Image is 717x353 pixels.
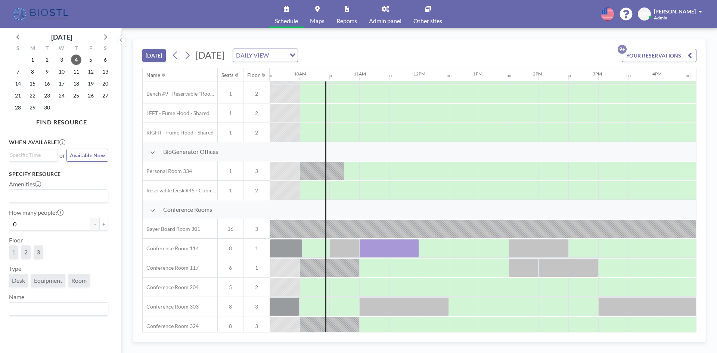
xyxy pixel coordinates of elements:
[9,293,24,301] label: Name
[11,44,25,54] div: S
[654,15,667,21] span: Admin
[9,265,21,272] label: Type
[507,74,511,78] div: 30
[51,32,72,42] div: [DATE]
[640,11,649,18] span: MH
[100,66,111,77] span: Saturday, September 13, 2025
[27,78,38,89] span: Monday, September 15, 2025
[218,323,243,329] span: 8
[42,78,52,89] span: Tuesday, September 16, 2025
[243,168,270,174] span: 3
[56,66,67,77] span: Wednesday, September 10, 2025
[13,78,23,89] span: Sunday, September 14, 2025
[243,245,270,252] span: 1
[143,187,217,194] span: Reservable Desk #45 - Cubicle Area (Office 206)
[163,148,218,155] span: BioGenerator Offices
[86,90,96,101] span: Friday, September 26, 2025
[9,115,114,126] h4: FIND RESOURCE
[12,7,71,22] img: organization-logo
[27,66,38,77] span: Monday, September 8, 2025
[473,71,482,77] div: 1PM
[622,49,696,62] button: YOUR RESERVATIONS9+
[9,236,23,244] label: Floor
[40,44,55,54] div: T
[83,44,98,54] div: F
[69,44,83,54] div: T
[13,66,23,77] span: Sunday, September 7, 2025
[56,78,67,89] span: Wednesday, September 17, 2025
[42,55,52,65] span: Tuesday, September 2, 2025
[271,50,285,60] input: Search for option
[243,90,270,97] span: 2
[218,226,243,232] span: 16
[9,171,108,177] h3: Specify resource
[328,74,332,78] div: 30
[652,71,662,77] div: 4PM
[66,149,108,162] button: Available Now
[34,277,62,284] span: Equipment
[143,245,199,252] span: Conference Room 114
[13,90,23,101] span: Sunday, September 21, 2025
[9,303,108,315] div: Search for option
[626,74,631,78] div: 30
[654,8,696,15] span: [PERSON_NAME]
[218,90,243,97] span: 1
[143,110,209,117] span: LEFT - Fume Hood - Shared
[9,180,41,188] label: Amenities
[235,50,270,60] span: DAILY VIEW
[354,71,366,77] div: 11AM
[71,78,81,89] span: Thursday, September 18, 2025
[143,284,199,291] span: Conference Room 204
[567,74,571,78] div: 30
[24,248,28,256] span: 2
[218,284,243,291] span: 5
[42,102,52,113] span: Tuesday, September 30, 2025
[218,129,243,136] span: 1
[143,90,217,97] span: Bench #9 - Reservable "RoomZilla" Bench
[42,90,52,101] span: Tuesday, September 23, 2025
[146,72,160,78] div: Name
[369,18,401,24] span: Admin panel
[90,218,99,230] button: -
[25,44,40,54] div: M
[27,102,38,113] span: Monday, September 29, 2025
[142,49,166,62] button: [DATE]
[55,44,69,54] div: W
[98,44,112,54] div: S
[243,187,270,194] span: 2
[686,74,690,78] div: 30
[233,49,298,62] div: Search for option
[268,74,272,78] div: 30
[243,129,270,136] span: 2
[163,206,212,213] span: Conference Rooms
[447,74,451,78] div: 30
[243,303,270,310] span: 3
[100,55,111,65] span: Saturday, September 6, 2025
[86,55,96,65] span: Friday, September 5, 2025
[71,55,81,65] span: Thursday, September 4, 2025
[56,55,67,65] span: Wednesday, September 3, 2025
[27,55,38,65] span: Monday, September 1, 2025
[533,71,542,77] div: 2PM
[218,264,243,271] span: 6
[27,90,38,101] span: Monday, September 22, 2025
[12,248,15,256] span: 1
[86,78,96,89] span: Friday, September 19, 2025
[593,71,602,77] div: 3PM
[336,18,357,24] span: Reports
[247,72,260,78] div: Floor
[143,129,214,136] span: RIGHT - Fume Hood - Shared
[218,303,243,310] span: 8
[10,304,104,314] input: Search for option
[195,49,225,61] span: [DATE]
[100,90,111,101] span: Saturday, September 27, 2025
[243,110,270,117] span: 2
[59,152,65,159] span: or
[218,110,243,117] span: 1
[42,66,52,77] span: Tuesday, September 9, 2025
[71,90,81,101] span: Thursday, September 25, 2025
[387,74,392,78] div: 30
[218,187,243,194] span: 1
[294,71,306,77] div: 10AM
[143,303,199,310] span: Conference Room 303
